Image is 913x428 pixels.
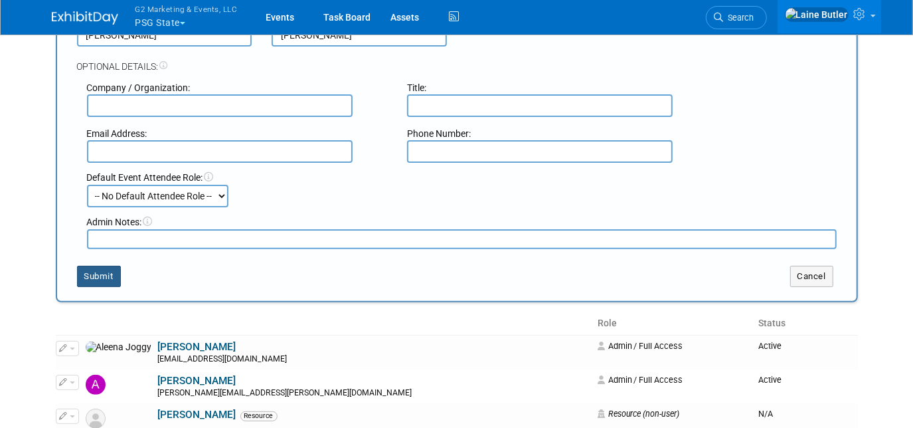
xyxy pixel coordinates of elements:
div: [EMAIL_ADDRESS][DOMAIN_NAME] [158,354,589,365]
a: [PERSON_NAME] [158,375,236,387]
img: Aleena Joggy [86,342,151,354]
span: Active [759,375,782,385]
div: Company / Organization: [87,81,388,94]
span: Admin / Full Access [598,375,683,385]
th: Role [592,312,754,335]
span: N/A [759,409,774,419]
div: Admin Notes: [87,215,837,229]
div: Phone Number: [407,127,708,140]
button: Cancel [790,266,833,287]
input: Last Name [272,24,447,47]
img: Laine Butler [785,7,849,22]
span: Resource [240,411,278,421]
input: First Name [77,24,252,47]
a: Search [706,6,767,29]
img: Amy Katz [86,375,106,395]
button: Submit [77,266,121,287]
span: Admin / Full Access [598,341,683,351]
div: Optional Details: [77,47,837,73]
img: ExhibitDay [52,11,118,25]
th: Status [754,312,858,335]
div: Title: [407,81,708,94]
span: Resource (non-user) [598,409,680,419]
span: G2 Marketing & Events, LLC [135,2,238,16]
span: Active [759,341,782,351]
a: [PERSON_NAME] [158,409,236,421]
div: [PERSON_NAME][EMAIL_ADDRESS][PERSON_NAME][DOMAIN_NAME] [158,388,589,399]
span: Search [724,13,754,23]
div: Email Address: [87,127,388,140]
a: [PERSON_NAME] [158,341,236,353]
div: Default Event Attendee Role: [87,171,837,184]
